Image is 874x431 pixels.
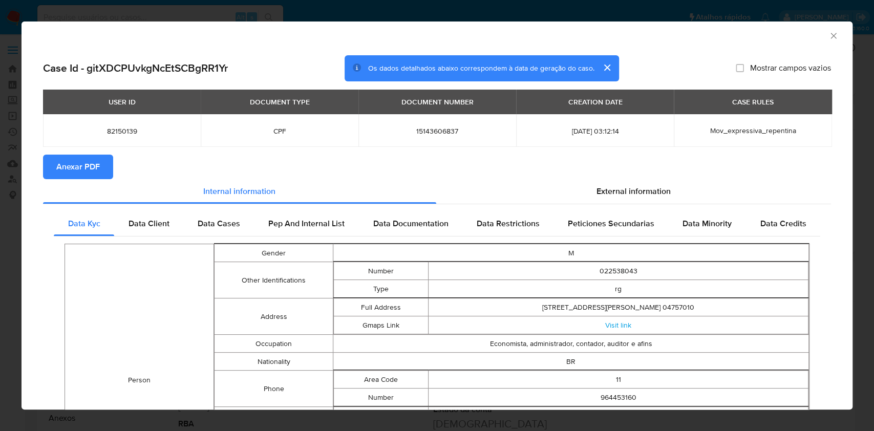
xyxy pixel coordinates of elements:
[429,298,808,316] td: [STREET_ADDRESS][PERSON_NAME] 04757010
[214,335,333,353] td: Occupation
[333,335,809,353] td: Economista, administrador, contador, auditor e afins
[213,126,346,136] span: CPF
[334,389,429,406] td: Number
[828,31,838,40] button: Fechar a janela
[373,218,448,229] span: Data Documentation
[268,218,345,229] span: Pep And Internal List
[429,280,808,298] td: rg
[102,93,142,111] div: USER ID
[568,218,654,229] span: Peticiones Secundarias
[334,280,429,298] td: Type
[68,218,100,229] span: Data Kyc
[54,211,820,236] div: Detailed internal info
[214,407,333,425] td: Email
[43,179,831,204] div: Detailed info
[198,218,240,229] span: Data Cases
[605,320,631,330] a: Visit link
[368,63,594,73] span: Os dados detalhados abaixo correspondem à data de geração do caso.
[214,262,333,298] td: Other Identifications
[334,298,429,316] td: Full Address
[334,407,429,425] td: Address
[594,55,619,80] button: cerrar
[334,262,429,280] td: Number
[203,185,275,197] span: Internal information
[683,218,732,229] span: Data Minority
[429,407,808,425] td: [EMAIL_ADDRESS][DOMAIN_NAME]
[244,93,316,111] div: DOCUMENT TYPE
[760,218,806,229] span: Data Credits
[562,93,628,111] div: CREATION DATE
[395,93,480,111] div: DOCUMENT NUMBER
[429,371,808,389] td: 11
[56,156,100,178] span: Anexar PDF
[371,126,504,136] span: 15143606837
[214,298,333,335] td: Address
[333,353,809,371] td: BR
[214,244,333,262] td: Gender
[710,125,796,136] span: Mov_expressiva_repentina
[43,155,113,179] button: Anexar PDF
[726,93,780,111] div: CASE RULES
[55,126,188,136] span: 82150139
[750,63,831,73] span: Mostrar campos vazios
[214,371,333,407] td: Phone
[736,64,744,72] input: Mostrar campos vazios
[334,371,429,389] td: Area Code
[129,218,169,229] span: Data Client
[22,21,852,410] div: closure-recommendation-modal
[528,126,662,136] span: [DATE] 03:12:14
[333,244,809,262] td: M
[477,218,540,229] span: Data Restrictions
[334,316,429,334] td: Gmaps Link
[429,389,808,406] td: 964453160
[596,185,671,197] span: External information
[214,353,333,371] td: Nationality
[429,262,808,280] td: 022538043
[43,61,228,75] h2: Case Id - gitXDCPUvkgNcEtSCBgRR1Yr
